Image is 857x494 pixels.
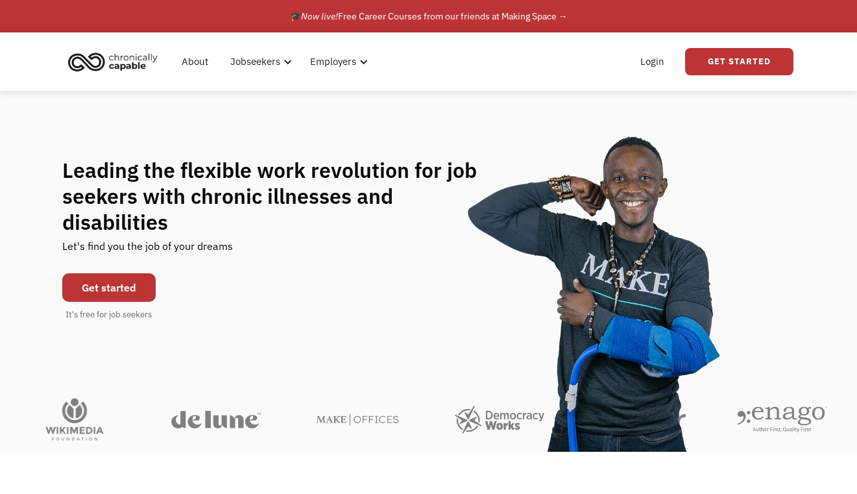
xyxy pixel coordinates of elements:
[302,41,372,82] div: Employers
[310,54,356,69] div: Employers
[230,54,280,69] div: Jobseekers
[62,273,156,302] a: Get started
[62,235,233,267] div: Let's find you the job of your dreams
[290,8,568,24] div: 🎓 Free Career Courses from our friends at Making Space →
[62,157,502,235] h1: Leading the flexible work revolution for job seekers with chronic illnesses and disabilities
[64,47,167,76] a: home
[174,41,216,82] a: About
[633,41,672,82] a: Login
[223,41,296,82] div: Jobseekers
[66,308,152,321] div: It's free for job seekers
[685,48,793,75] a: Get Started
[64,47,162,76] img: Chronically Capable logo
[301,10,338,22] em: Now live!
